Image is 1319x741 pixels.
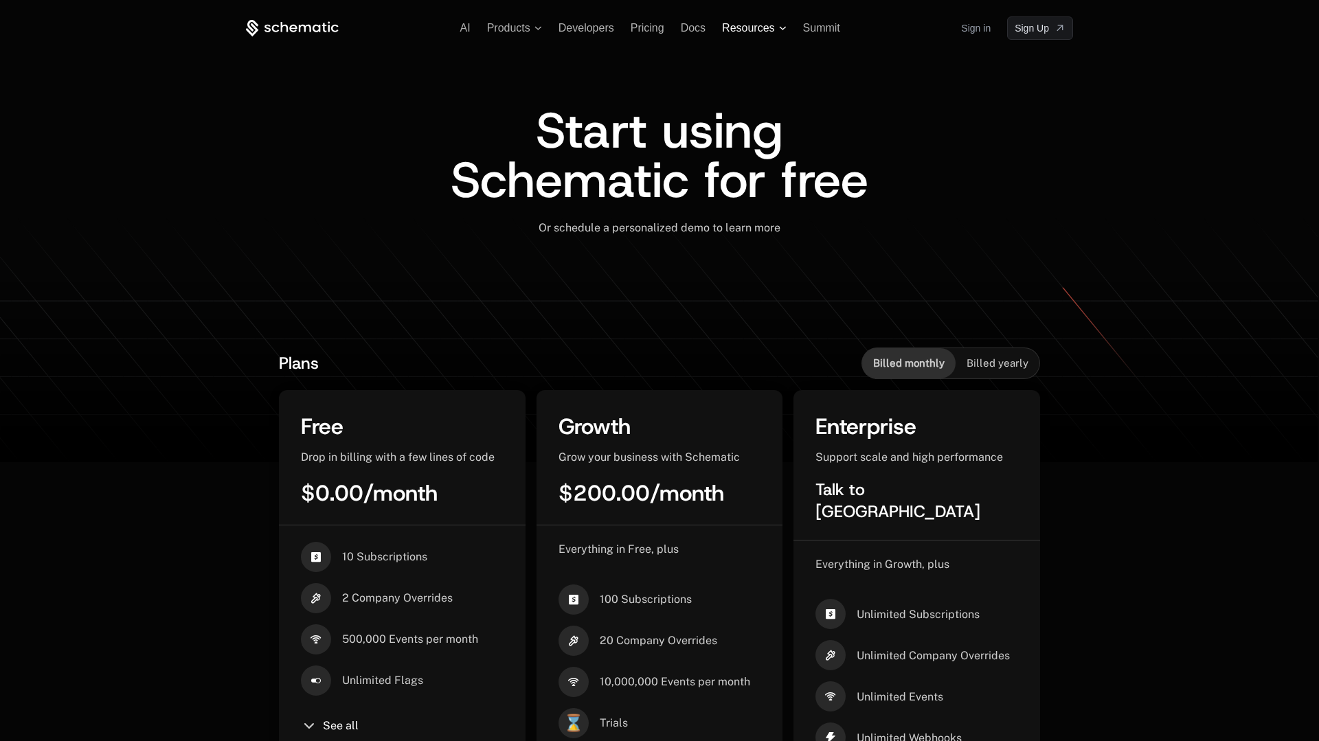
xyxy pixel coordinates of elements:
[342,673,423,688] span: Unlimited Flags
[342,549,427,565] span: 10 Subscriptions
[815,451,1003,464] span: Support scale and high performance
[600,633,717,648] span: 20 Company Overrides
[559,22,614,34] a: Developers
[967,356,1028,370] span: Billed yearly
[301,718,317,734] i: chevron-down
[600,674,750,689] span: 10,000,000 Events per month
[815,558,949,571] span: Everything in Growth, plus
[815,412,916,441] span: Enterprise
[451,98,868,213] span: Start using Schematic for free
[857,607,980,622] span: Unlimited Subscriptions
[559,708,589,738] span: ⌛
[873,356,945,370] span: Billed monthly
[815,599,846,629] i: cashapp
[559,451,740,464] span: Grow your business with Schematic
[631,22,664,34] a: Pricing
[803,22,840,34] a: Summit
[301,665,331,696] i: boolean-on
[1015,21,1049,35] span: Sign Up
[539,221,780,234] span: Or schedule a personalized demo to learn more
[301,412,343,441] span: Free
[815,479,980,523] span: Talk to [GEOGRAPHIC_DATA]
[559,584,589,615] i: cashapp
[559,667,589,697] i: signal
[559,412,631,441] span: Growth
[961,17,991,39] a: Sign in
[323,720,359,731] span: See all
[342,591,453,606] span: 2 Company Overrides
[301,479,363,508] span: $0.00
[681,22,706,34] a: Docs
[815,640,846,670] i: hammer
[857,648,1010,663] span: Unlimited Company Overrides
[722,22,774,34] span: Resources
[815,681,846,711] i: signal
[279,352,319,374] span: Plans
[301,451,495,464] span: Drop in billing with a few lines of code
[460,22,471,34] a: AI
[600,592,692,607] span: 100 Subscriptions
[559,479,650,508] span: $200.00
[559,543,679,556] span: Everything in Free, plus
[857,689,943,705] span: Unlimited Events
[650,479,724,508] span: / month
[301,583,331,613] i: hammer
[342,632,478,647] span: 500,000 Events per month
[363,479,438,508] span: / month
[487,22,530,34] span: Products
[1007,16,1073,40] a: [object Object]
[301,542,331,572] i: cashapp
[301,624,331,654] i: signal
[600,716,628,731] span: Trials
[559,626,589,656] i: hammer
